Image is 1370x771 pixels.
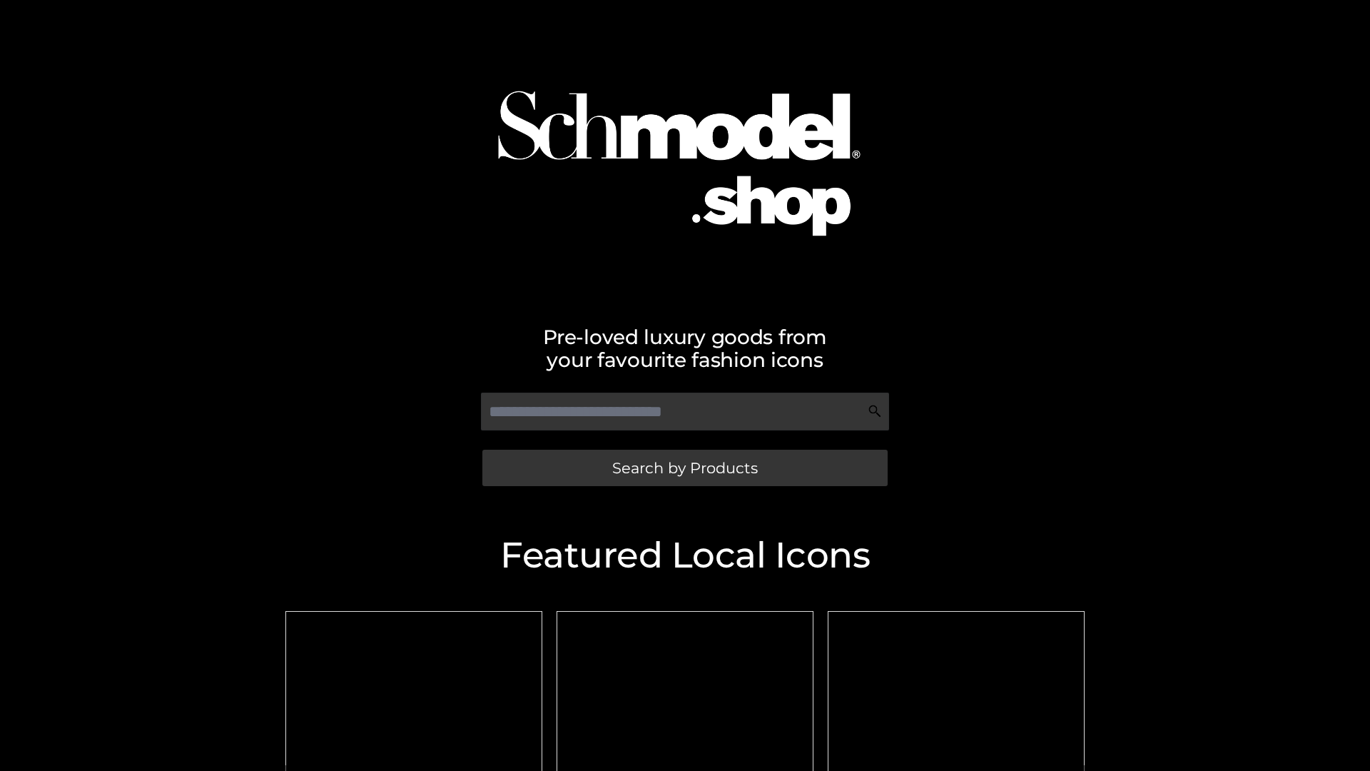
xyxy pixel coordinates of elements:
h2: Pre-loved luxury goods from your favourite fashion icons [278,326,1092,371]
h2: Featured Local Icons​ [278,538,1092,573]
img: Search Icon [868,404,882,418]
span: Search by Products [612,460,758,475]
a: Search by Products [482,450,888,486]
